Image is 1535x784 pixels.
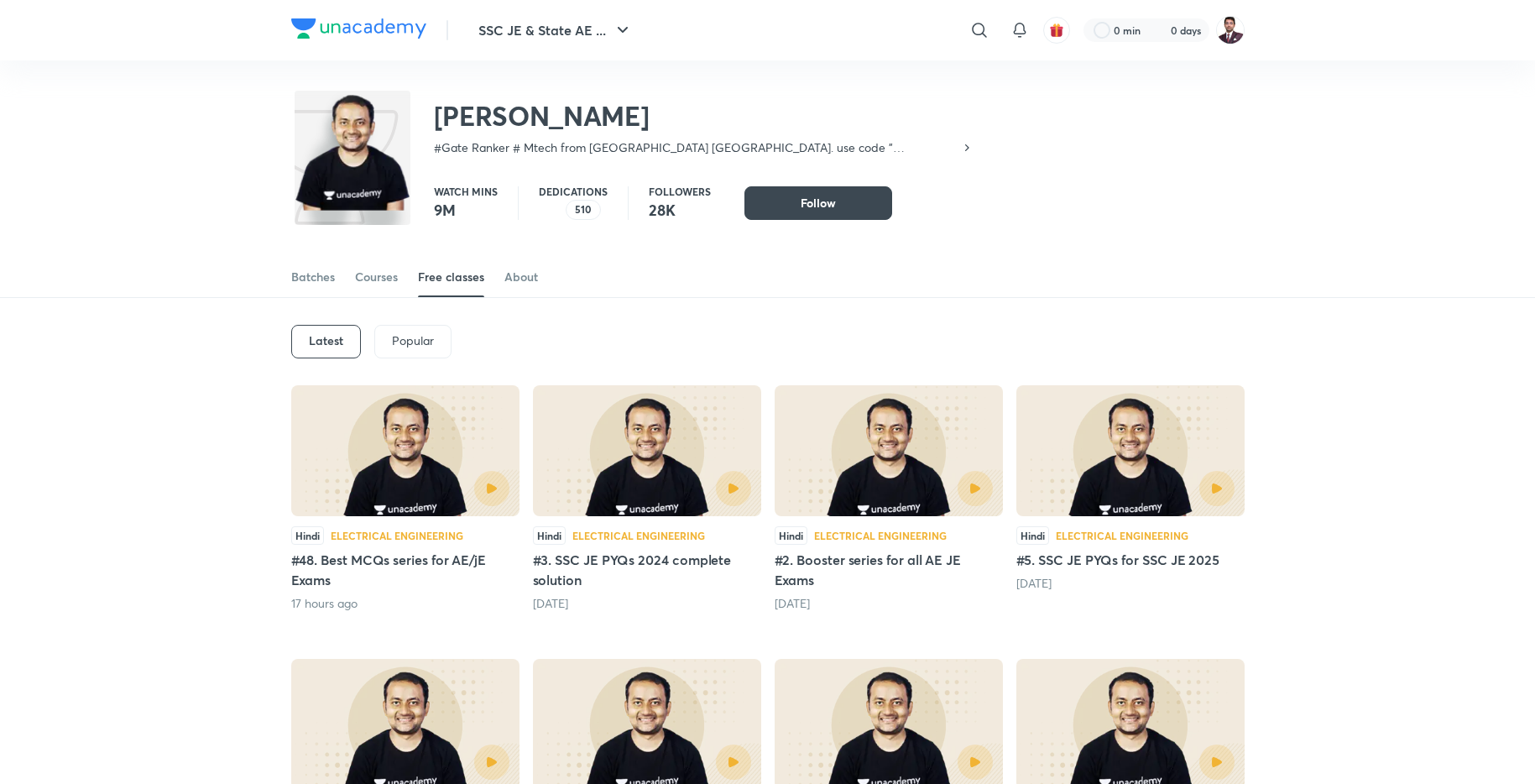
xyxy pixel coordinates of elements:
p: 510 [575,204,592,216]
h2: [PERSON_NAME] [434,99,974,133]
button: Follow [744,186,892,220]
h5: #48. Best MCQs series for AE/jE Exams [291,550,519,590]
img: educator badge1 [552,200,572,220]
div: Hindi [1016,526,1049,545]
div: Courses [355,269,398,285]
div: Batches [291,269,335,285]
h6: Latest [309,334,343,348]
p: #Gate Ranker # Mtech from [GEOGRAPHIC_DATA] [GEOGRAPHIC_DATA]. use code " MACHINE20" to attend my... [434,139,960,156]
button: SSC JE & State AE ... [468,13,643,47]
div: 17 hours ago [291,595,519,612]
img: educator badge2 [539,200,559,220]
img: Pawan Chandani [1216,16,1245,44]
div: 1 day ago [533,595,761,612]
button: avatar [1043,17,1070,44]
div: 4 days ago [1016,575,1245,592]
p: Watch mins [434,186,498,196]
h5: #5. SSC JE PYQs for SSC JE 2025 [1016,550,1245,570]
div: #2. Booster series for all AE JE Exams [775,385,1003,612]
div: Electrical Engineering [331,531,463,541]
div: Electrical Engineering [1056,531,1188,541]
div: Hindi [775,526,807,545]
div: Electrical Engineering [814,531,947,541]
img: streak [1151,22,1167,39]
p: Followers [649,186,711,196]
a: Batches [291,257,335,297]
a: Company Logo [291,18,426,43]
a: Courses [355,257,398,297]
div: Electrical Engineering [572,531,705,541]
div: #48. Best MCQs series for AE/jE Exams [291,385,519,612]
div: Hindi [533,526,566,545]
div: Hindi [291,526,324,545]
div: About [504,269,538,285]
h5: #2. Booster series for all AE JE Exams [775,550,1003,590]
p: 9M [434,200,498,220]
div: 2 days ago [775,595,1003,612]
iframe: Help widget launcher [1386,719,1517,766]
span: Follow [801,195,836,212]
img: Company Logo [291,18,426,39]
div: Free classes [418,269,484,285]
p: 28K [649,200,711,220]
h5: #3. SSC JE PYQs 2024 complete solution [533,550,761,590]
div: #3. SSC JE PYQs 2024 complete solution [533,385,761,612]
p: Dedications [539,186,608,196]
a: About [504,257,538,297]
a: Free classes [418,257,484,297]
div: #5. SSC JE PYQs for SSC JE 2025 [1016,385,1245,612]
img: avatar [1049,23,1064,38]
p: Popular [392,334,434,348]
